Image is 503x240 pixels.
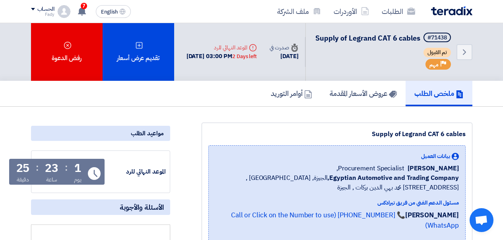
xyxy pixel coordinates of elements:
[336,164,404,173] span: Procurement Specialist,
[270,43,298,52] div: صدرت في
[31,23,103,81] div: رفض الدعوة
[36,160,39,175] div: :
[103,23,174,81] div: تقديم عرض أسعار
[427,35,447,41] div: #71438
[120,203,164,212] span: الأسئلة والأجوبة
[74,163,81,174] div: 1
[327,173,458,183] b: Egyptian Automotive and Trading Company,
[37,6,54,13] div: الحساب
[17,176,29,184] div: دقيقة
[96,5,131,18] button: English
[423,48,451,57] span: تم القبول
[414,89,464,98] h5: ملخص الطلب
[106,167,166,176] div: الموعد النهائي للرد
[101,9,118,15] span: English
[470,208,493,232] div: Open chat
[315,33,420,43] span: Supply of Legrand CAT 6 cables
[408,164,459,173] span: [PERSON_NAME]
[215,173,459,192] span: الجيزة, [GEOGRAPHIC_DATA] ,[STREET_ADDRESS] محمد بهي الدين بركات , الجيزة
[74,176,82,184] div: يوم
[406,81,472,106] a: ملخص الطلب
[429,61,439,68] span: مهم
[81,3,87,9] span: 7
[421,152,450,160] span: بيانات العميل
[46,176,58,184] div: ساعة
[271,89,312,98] h5: أوامر التوريد
[65,160,68,175] div: :
[186,52,257,61] div: [DATE] 03:00 PM
[208,129,466,139] div: Supply of Legrand CAT 6 cables
[231,210,459,230] a: 📞 [PHONE_NUMBER] (Call or Click on the Number to use WhatsApp)
[330,89,397,98] h5: عروض الأسعار المقدمة
[270,52,298,61] div: [DATE]
[405,210,459,220] strong: [PERSON_NAME]
[31,12,54,17] div: Fady
[271,2,327,21] a: ملف الشركة
[431,6,472,16] img: Teradix logo
[215,199,459,207] div: مسئول الدعم الفني من فريق تيرادكس
[58,5,70,18] img: profile_test.png
[321,81,406,106] a: عروض الأسعار المقدمة
[232,53,257,60] div: 2 Days left
[16,163,30,174] div: 25
[45,163,58,174] div: 23
[31,126,170,141] div: مواعيد الطلب
[262,81,321,106] a: أوامر التوريد
[315,33,453,44] h5: Supply of Legrand CAT 6 cables
[375,2,421,21] a: الطلبات
[327,2,375,21] a: الأوردرات
[186,43,257,52] div: الموعد النهائي للرد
